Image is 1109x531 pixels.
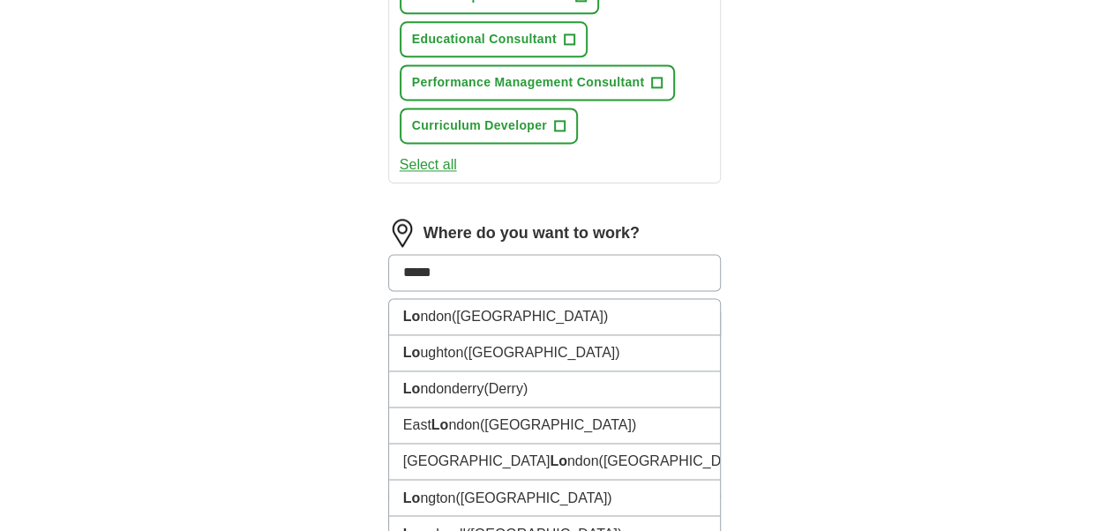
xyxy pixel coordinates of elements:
[388,219,416,247] img: location.png
[412,116,547,135] span: Curriculum Developer
[400,21,588,57] button: Educational Consultant
[431,417,449,432] strong: Lo
[389,335,721,371] li: ughton
[389,444,721,480] li: [GEOGRAPHIC_DATA] ndon
[598,453,754,468] span: ([GEOGRAPHIC_DATA])
[403,309,421,324] strong: Lo
[412,30,557,49] span: Educational Consultant
[389,480,721,516] li: ngton
[389,299,721,335] li: ndon
[463,345,619,360] span: ([GEOGRAPHIC_DATA])
[389,408,721,444] li: East ndon
[483,381,528,396] span: (Derry)
[550,453,567,468] strong: Lo
[389,371,721,408] li: ndonderry
[423,221,640,245] label: Where do you want to work?
[452,309,608,324] span: ([GEOGRAPHIC_DATA])
[480,417,636,432] span: ([GEOGRAPHIC_DATA])
[400,64,676,101] button: Performance Management Consultant
[403,381,421,396] strong: Lo
[403,490,421,505] strong: Lo
[400,154,457,176] button: Select all
[403,345,421,360] strong: Lo
[400,108,578,144] button: Curriculum Developer
[455,490,611,505] span: ([GEOGRAPHIC_DATA])
[412,73,645,92] span: Performance Management Consultant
